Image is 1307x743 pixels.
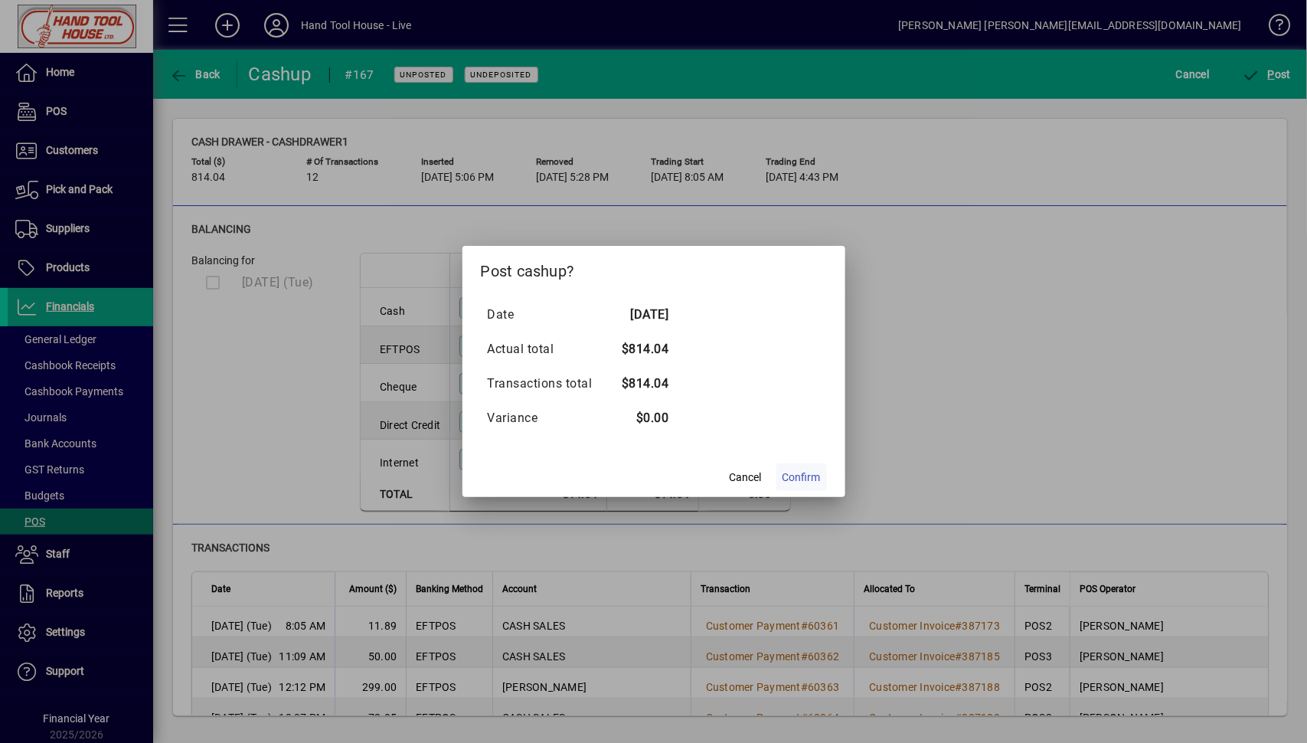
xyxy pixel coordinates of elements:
td: Actual total [487,332,608,366]
button: Cancel [721,463,770,491]
span: Confirm [783,470,821,486]
td: Transactions total [487,366,608,401]
span: Cancel [730,470,762,486]
td: $0.00 [608,401,669,435]
button: Confirm [776,463,827,491]
td: Variance [487,401,608,435]
td: $814.04 [608,366,669,401]
td: Date [487,297,608,332]
td: $814.04 [608,332,669,366]
h2: Post cashup? [462,246,845,290]
td: [DATE] [608,297,669,332]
